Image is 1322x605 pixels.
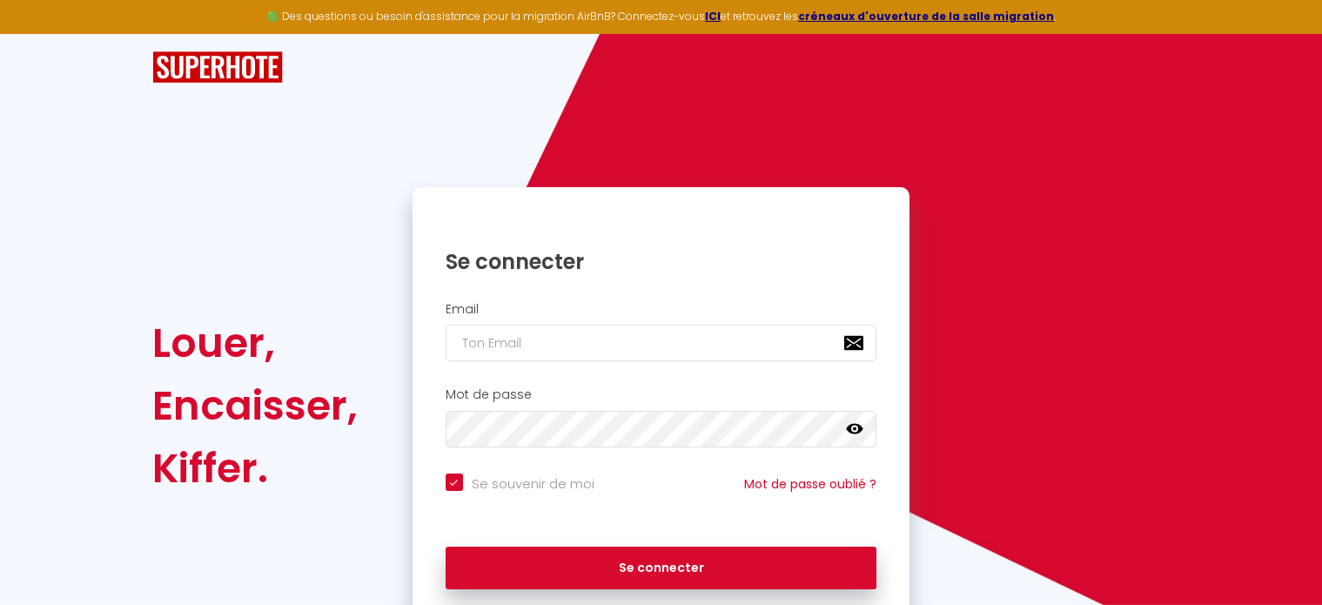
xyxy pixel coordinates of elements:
[152,437,358,500] div: Kiffer.
[152,51,283,84] img: SuperHote logo
[744,475,876,493] a: Mot de passe oublié ?
[152,374,358,437] div: Encaisser,
[705,9,721,24] a: ICI
[798,9,1054,24] a: créneaux d'ouverture de la salle migration
[152,312,358,374] div: Louer,
[446,547,877,590] button: Se connecter
[446,248,877,275] h1: Se connecter
[446,387,877,402] h2: Mot de passe
[446,302,877,317] h2: Email
[446,325,877,361] input: Ton Email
